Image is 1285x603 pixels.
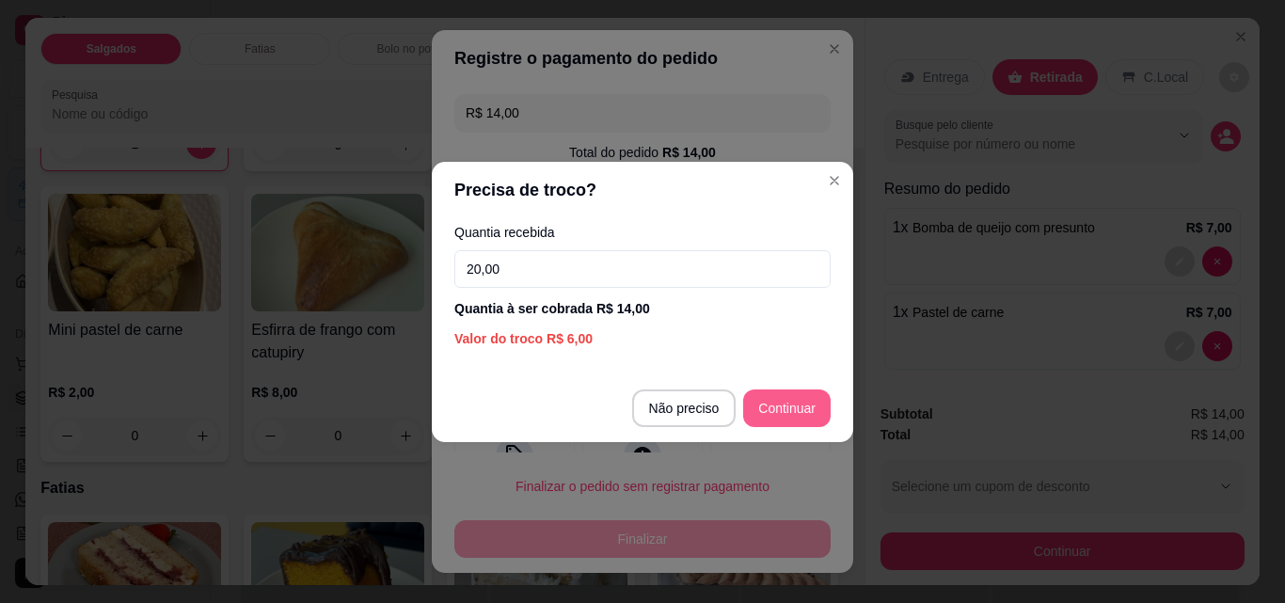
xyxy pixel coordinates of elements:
[454,226,831,239] label: Quantia recebida
[454,299,831,318] div: Quantia à ser cobrada R$ 14,00
[819,166,849,196] button: Close
[743,389,831,427] button: Continuar
[432,162,853,218] header: Precisa de troco?
[632,389,737,427] button: Não preciso
[454,329,831,348] div: Valor do troco R$ 6,00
